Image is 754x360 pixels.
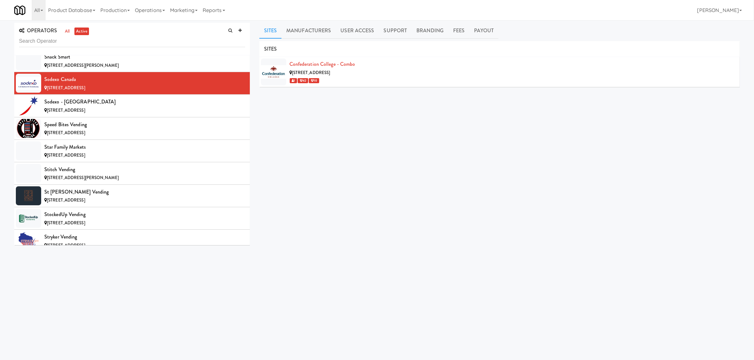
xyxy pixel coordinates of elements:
div: Sodexo Canada [44,75,245,84]
span: OPERATORS [19,27,57,34]
a: Sites [259,23,282,39]
div: Stitch Vending [44,165,245,174]
a: User Access [336,23,379,39]
li: Stryker Vending[STREET_ADDRESS] [14,230,250,252]
a: all [63,28,71,35]
li: Sodexo - [GEOGRAPHIC_DATA][STREET_ADDRESS] [14,95,250,117]
li: Speed Bites Vending[STREET_ADDRESS] [14,117,250,140]
span: 10 [309,78,319,83]
span: [STREET_ADDRESS] [47,197,85,203]
span: SITES [264,45,277,53]
li: St [PERSON_NAME] Vending[STREET_ADDRESS] [14,185,250,207]
div: Snack Smart [44,52,245,62]
div: StockedUp Vending [44,210,245,219]
input: Search Operator [19,35,245,47]
li: Snack Smart[STREET_ADDRESS][PERSON_NAME] [14,50,250,72]
a: Support [379,23,412,39]
span: [STREET_ADDRESS] [47,220,85,226]
a: Payout [470,23,499,39]
a: Confederation College - Combo [289,60,355,68]
a: Fees [448,23,469,39]
div: St [PERSON_NAME] Vending [44,187,245,197]
span: [STREET_ADDRESS] [47,152,85,158]
div: Star Family Markets [44,142,245,152]
span: [STREET_ADDRESS] [47,242,85,248]
span: [STREET_ADDRESS][PERSON_NAME] [47,62,119,68]
li: Sodexo Canada[STREET_ADDRESS] [14,72,250,95]
span: [STREET_ADDRESS][PERSON_NAME] [47,175,119,181]
span: [STREET_ADDRESS] [47,85,85,91]
span: 42 [298,78,308,83]
a: Manufacturers [282,23,336,39]
div: Sodexo - [GEOGRAPHIC_DATA] [44,97,245,107]
li: Stitch Vending[STREET_ADDRESS][PERSON_NAME] [14,162,250,185]
div: Stryker Vending [44,232,245,242]
div: Speed Bites Vending [44,120,245,129]
span: [STREET_ADDRESS] [47,107,85,113]
a: Branding [412,23,448,39]
a: active [74,28,89,35]
span: [STREET_ADDRESS] [292,70,330,76]
span: [STREET_ADDRESS] [47,130,85,136]
span: 1 [290,78,297,83]
img: Micromart [14,5,25,16]
li: StockedUp Vending[STREET_ADDRESS] [14,207,250,230]
li: Star Family Markets[STREET_ADDRESS] [14,140,250,162]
